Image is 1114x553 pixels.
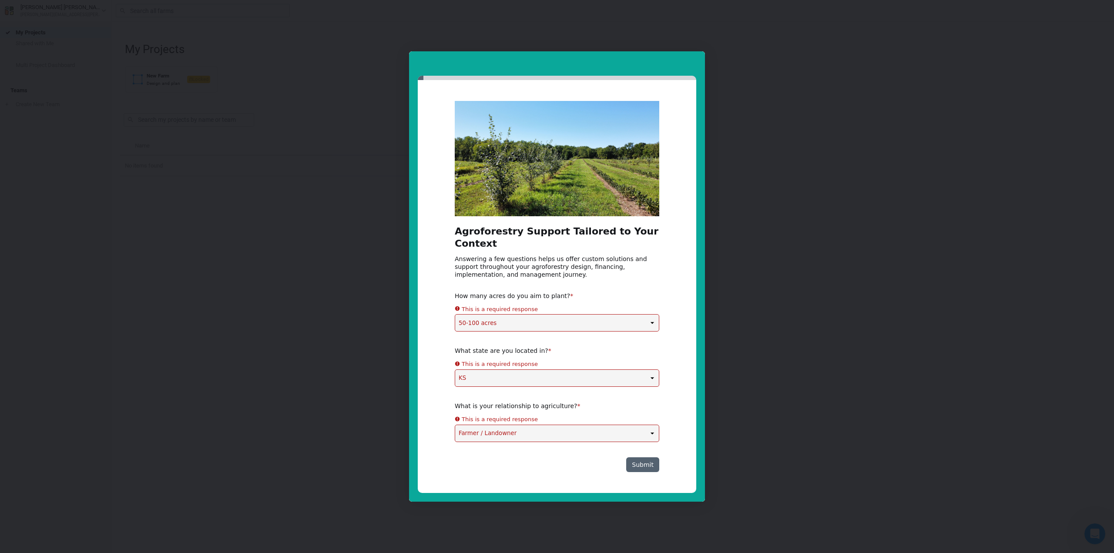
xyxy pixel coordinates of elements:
button: Submit [626,457,659,472]
select: Please select a response... [455,315,659,331]
div: This is a required response [462,359,538,369]
div: This is a required response [462,304,538,314]
div: What state are you located in? [455,347,646,355]
div: Answering a few questions helps us offer custom solutions and support throughout your agroforestr... [455,255,659,279]
select: Select one... [455,425,659,442]
div: What is your relationship to agriculture? [455,402,646,410]
h2: Agroforestry Support Tailored to Your Context [455,225,659,255]
div: How many acres do you aim to plant? [455,292,646,300]
div: This is a required response [462,414,538,424]
select: Select one... [455,370,659,386]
